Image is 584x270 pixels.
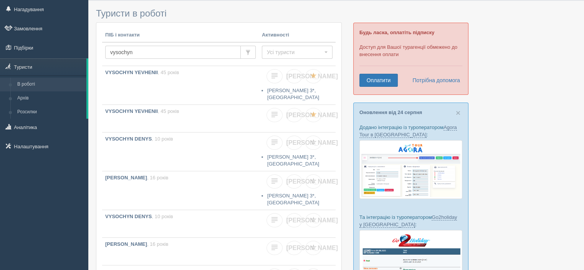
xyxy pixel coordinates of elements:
[267,88,319,101] a: [PERSON_NAME] 3*, [GEOGRAPHIC_DATA]
[286,108,302,122] a: [PERSON_NAME]
[158,108,179,114] span: , 45 років
[14,105,86,119] a: Розсилки
[102,171,259,206] a: [PERSON_NAME], 16 років
[158,70,179,75] span: , 45 років
[102,105,259,132] a: VYSOCHYN YEVHENII, 45 років
[105,214,152,219] b: VYSOCHYN DENYS
[147,175,168,181] span: , 16 років
[286,69,302,83] a: [PERSON_NAME]
[105,108,158,114] b: VYSOCHYN YEVHENII
[105,175,147,181] b: [PERSON_NAME]
[96,8,167,18] span: Туристи в роботі
[286,139,338,146] span: [PERSON_NAME]
[359,140,462,199] img: agora-tour-%D0%B7%D0%B0%D1%8F%D0%B2%D0%BA%D0%B8-%D1%81%D1%80%D0%BC-%D0%B4%D0%BB%D1%8F-%D1%82%D1%8...
[359,124,462,138] p: Додано інтеграцію із туроператором :
[359,74,398,87] a: Оплатити
[286,112,338,118] span: [PERSON_NAME]
[286,136,302,150] a: [PERSON_NAME]
[102,133,259,167] a: VYSOCHYN DENYS, 10 років
[105,241,147,247] b: [PERSON_NAME]
[105,70,158,75] b: VYSOCHYN YEVHENII
[102,210,259,237] a: VYSOCHYN DENYS, 10 років
[359,30,434,35] b: Будь ласка, оплатіть підписку
[359,214,462,228] p: Та інтеграцію із туроператором :
[359,124,457,138] a: Agora Tour в [GEOGRAPHIC_DATA]
[286,217,338,224] span: [PERSON_NAME]
[267,48,323,56] span: Усі туристи
[286,174,302,189] a: [PERSON_NAME]
[359,109,422,115] a: Оновлення від 24 серпня
[262,46,333,59] button: Усі туристи
[286,73,338,80] span: [PERSON_NAME]
[102,238,259,265] a: [PERSON_NAME], 16 років
[456,108,460,117] span: ×
[152,214,173,219] span: , 10 років
[14,78,86,91] a: В роботі
[286,241,302,255] a: [PERSON_NAME]
[102,28,259,42] th: ПІБ і контакти
[14,91,86,105] a: Архів
[105,136,152,142] b: VYSOCHYN DENYS
[353,23,468,95] div: Доступ для Вашої турагенції обмежено до внесення оплати
[147,241,168,247] span: , 16 років
[286,178,338,185] span: [PERSON_NAME]
[152,136,173,142] span: , 10 років
[407,74,460,87] a: Потрібна допомога
[259,28,336,42] th: Активності
[286,245,338,251] span: [PERSON_NAME]
[105,46,241,59] input: Пошук за ПІБ, паспортом або контактами
[267,154,319,167] a: [PERSON_NAME] 3*, [GEOGRAPHIC_DATA]
[267,193,319,206] a: [PERSON_NAME] 3*, [GEOGRAPHIC_DATA]
[102,66,259,101] a: VYSOCHYN YEVHENII, 45 років
[456,109,460,117] button: Close
[286,213,302,227] a: [PERSON_NAME]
